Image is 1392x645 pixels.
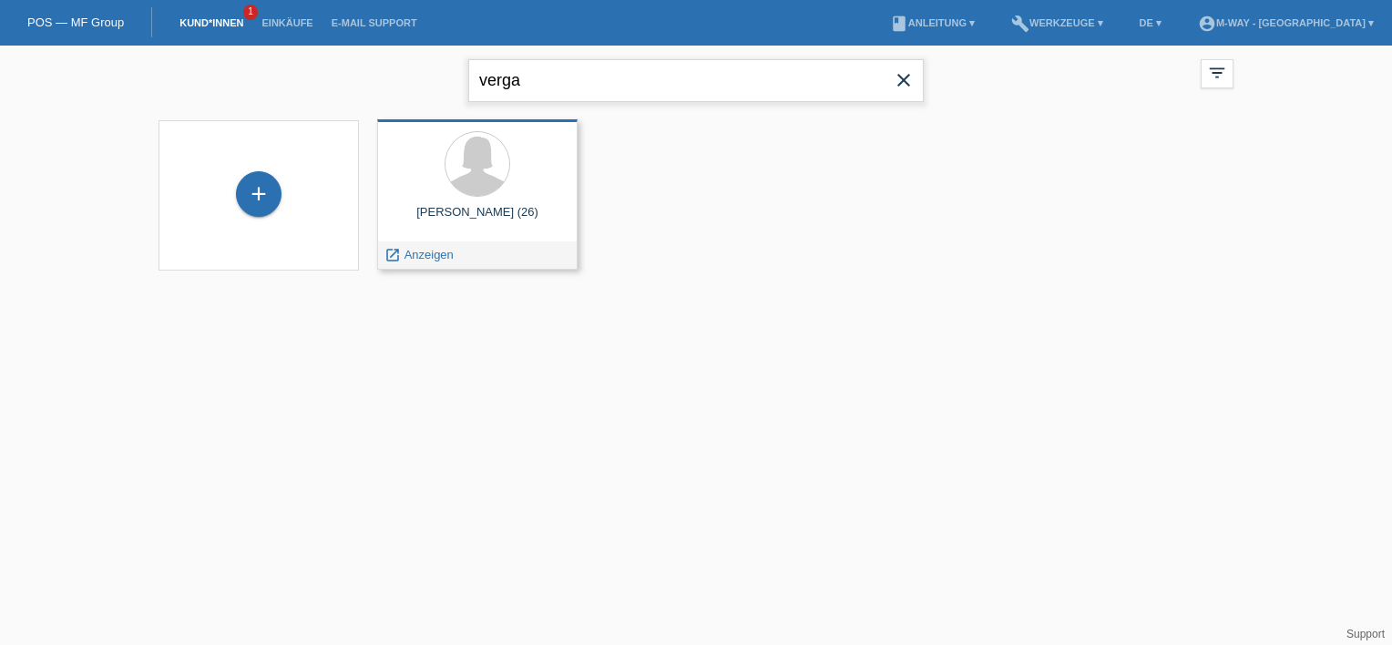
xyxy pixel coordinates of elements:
[468,59,924,102] input: Suche...
[392,205,563,234] div: [PERSON_NAME] (26)
[893,69,915,91] i: close
[237,179,281,210] div: Kund*in hinzufügen
[384,247,401,263] i: launch
[1189,17,1383,28] a: account_circlem-way - [GEOGRAPHIC_DATA] ▾
[1131,17,1171,28] a: DE ▾
[890,15,908,33] i: book
[322,17,426,28] a: E-Mail Support
[252,17,322,28] a: Einkäufe
[384,248,454,261] a: launch Anzeigen
[881,17,984,28] a: bookAnleitung ▾
[27,15,124,29] a: POS — MF Group
[170,17,252,28] a: Kund*innen
[1207,63,1227,83] i: filter_list
[243,5,258,20] span: 1
[1002,17,1112,28] a: buildWerkzeuge ▾
[1011,15,1029,33] i: build
[1346,628,1385,640] a: Support
[404,248,454,261] span: Anzeigen
[1198,15,1216,33] i: account_circle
